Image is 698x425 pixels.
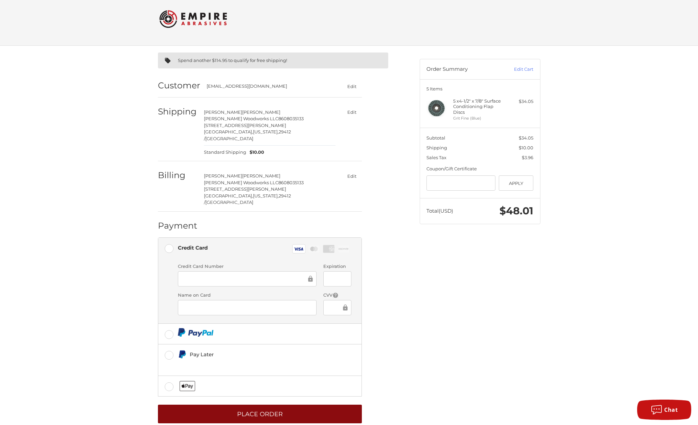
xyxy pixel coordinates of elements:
[323,292,351,299] label: CVV
[178,263,317,270] label: Credit Card Number
[159,6,227,32] img: Empire Abrasives
[204,129,253,134] span: [GEOGRAPHIC_DATA],
[183,275,307,283] iframe: Secure Credit Card Frame - Credit Card Number
[342,107,362,117] button: Edit
[426,86,533,91] h3: 5 Items
[328,304,342,312] iframe: Secure Credit Card Frame - CVV
[158,80,200,91] h2: Customer
[426,135,445,141] span: Subtotal
[158,405,362,423] button: Place Order
[499,66,533,73] a: Edit Cart
[158,220,197,231] h2: Payment
[499,205,533,217] span: $48.01
[204,180,278,185] span: [PERSON_NAME] Woodworks LLC
[519,135,533,141] span: $34.05
[328,275,347,283] iframe: Secure Credit Card Frame - Expiration Date
[453,115,505,121] li: Grit Fine (Blue)
[178,292,317,299] label: Name on Card
[278,116,304,121] span: 8608035133
[180,381,195,391] img: Applepay icon
[278,180,304,185] span: 8608035133
[246,149,264,156] span: $10.00
[342,171,362,181] button: Edit
[323,263,351,270] label: Expiration
[426,208,453,214] span: Total (USD)
[242,109,280,115] span: [PERSON_NAME]
[158,170,197,180] h2: Billing
[204,129,291,141] span: 29412 /
[204,186,286,192] span: [STREET_ADDRESS][PERSON_NAME]
[253,129,279,134] span: [US_STATE],
[426,66,499,73] h3: Order Summary
[207,83,329,90] div: [EMAIL_ADDRESS][DOMAIN_NAME]
[190,349,315,360] div: Pay Later
[205,136,253,141] span: [GEOGRAPHIC_DATA]
[519,145,533,150] span: $10.00
[204,193,253,198] span: [GEOGRAPHIC_DATA],
[204,149,246,156] span: Standard Shipping
[204,116,278,121] span: [PERSON_NAME] Woodworks LLC
[507,98,533,105] div: $34.05
[204,123,286,128] span: [STREET_ADDRESS][PERSON_NAME]
[242,173,280,178] span: [PERSON_NAME]
[183,304,312,312] iframe: Secure Credit Card Frame - Cardholder Name
[204,109,242,115] span: [PERSON_NAME]
[178,58,287,63] span: Spend another $114.95 to qualify for free shipping!
[664,406,678,413] span: Chat
[426,145,447,150] span: Shipping
[453,98,505,115] h4: 5 x 4-1/2" x 7/8" Surface Conditioning Flap Discs
[426,166,533,172] div: Coupon/Gift Certificate
[426,155,446,160] span: Sales Tax
[178,328,213,337] img: PayPal icon
[342,81,362,91] button: Edit
[178,350,186,359] img: Pay Later icon
[522,155,533,160] span: $3.96
[426,175,495,191] input: Gift Certificate or Coupon Code
[158,106,197,117] h2: Shipping
[178,361,315,367] iframe: PayPal Message 1
[178,242,208,253] div: Credit Card
[204,173,242,178] span: [PERSON_NAME]
[205,199,253,205] span: [GEOGRAPHIC_DATA]
[637,400,691,420] button: Chat
[499,175,534,191] button: Apply
[253,193,279,198] span: [US_STATE],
